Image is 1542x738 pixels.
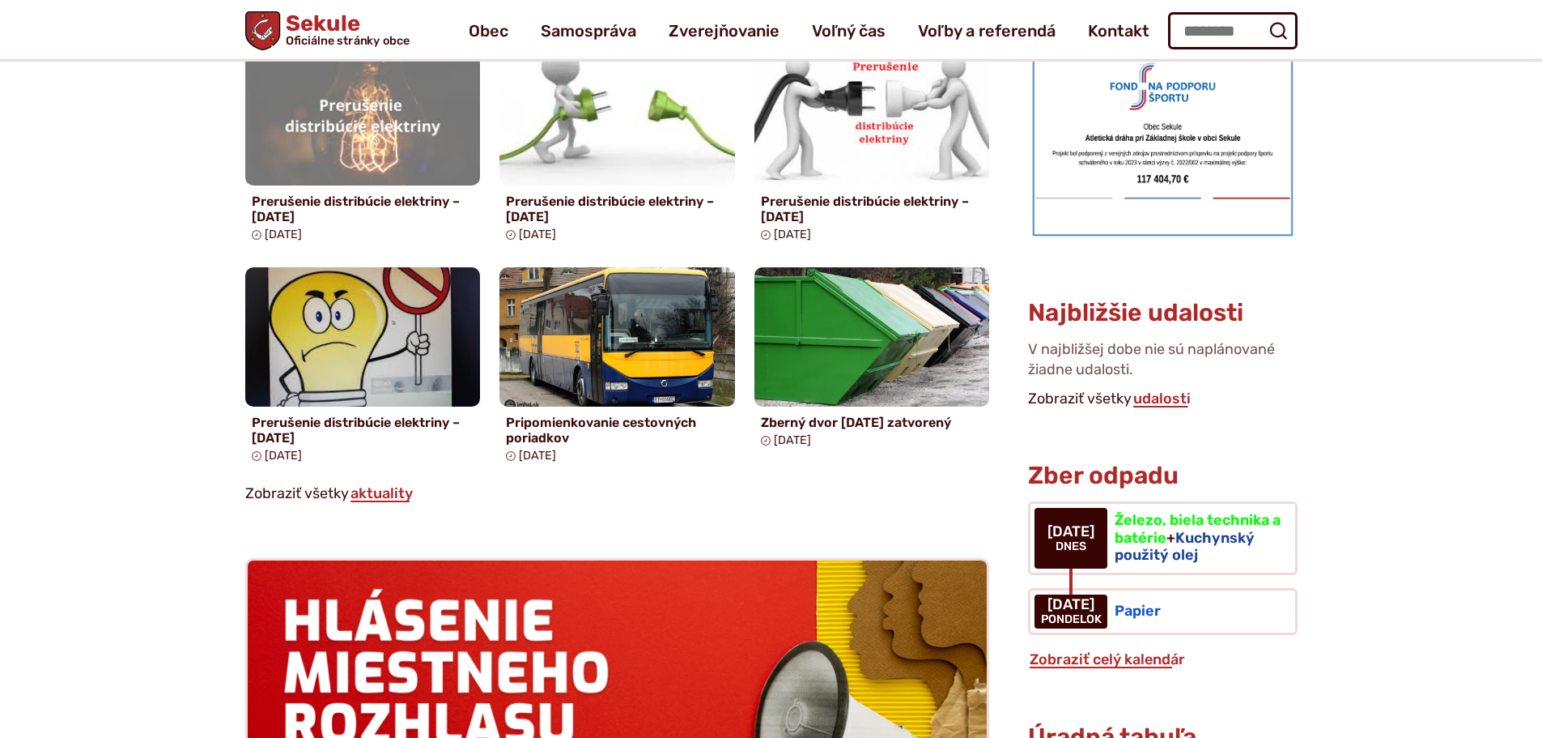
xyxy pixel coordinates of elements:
span: Kuchynský použitý olej [1115,529,1255,565]
h3: Zber odpadu [1028,463,1297,489]
h4: Prerušenie distribúcie elektriny – [DATE] [506,194,729,224]
a: Kontakt [1088,8,1149,53]
h1: Sekule [280,13,410,47]
p: V najbližšej dobe nie sú naplánované žiadne udalosti. [1028,339,1297,386]
a: Zobraziť všetky udalosti [1132,390,1192,407]
span: pondelok [1041,613,1102,626]
span: Železo, biela technika a batérie [1115,511,1281,547]
a: Zobraziť celý kalendár [1028,651,1187,668]
a: Voľby a referendá [918,8,1056,53]
span: [DATE] [519,449,556,463]
a: Prerušenie distribúcie elektriny – [DATE] [DATE] [245,46,481,248]
a: Prerušenie distribúcie elektriny – [DATE] [DATE] [245,267,481,469]
a: Papier [DATE] pondelok [1028,588,1297,635]
h4: Pripomienkovanie cestovných poriadkov [506,415,729,446]
a: Voľný čas [812,8,886,53]
img: draha.png [1028,50,1297,240]
img: Prejsť na domovskú stránku [245,11,280,50]
a: Prerušenie distribúcie elektriny – [DATE] [DATE] [754,46,990,248]
span: [DATE] [265,449,302,463]
a: Zobraziť všetky aktuality [349,484,414,502]
a: Pripomienkovanie cestovných poriadkov [DATE] [499,267,735,469]
span: Papier [1115,602,1161,620]
a: Logo Sekule, prejsť na domovskú stránku. [245,11,410,50]
h4: Prerušenie distribúcie elektriny – [DATE] [761,194,983,224]
p: Zobraziť všetky [1028,387,1297,412]
span: [DATE] [774,433,811,447]
span: [DATE] [774,228,811,241]
span: [DATE] [519,228,556,241]
a: Zverejňovanie [669,8,779,53]
a: Obec [469,8,508,53]
h3: + [1115,512,1281,565]
a: Zberný dvor [DATE] zatvorený [DATE] [754,267,990,454]
span: Dnes [1047,540,1094,553]
p: Zobraziť všetky [245,482,990,506]
span: [DATE] [1041,597,1102,613]
span: Oficiálne stránky obce [285,35,410,46]
h4: Zberný dvor [DATE] zatvorený [761,415,983,430]
a: Samospráva [541,8,636,53]
span: [DATE] [265,228,302,241]
h4: Prerušenie distribúcie elektriny – [DATE] [252,415,474,446]
a: Prerušenie distribúcie elektriny – [DATE] [DATE] [499,46,735,248]
span: [DATE] [1047,524,1094,540]
h3: Najbližšie udalosti [1028,300,1243,326]
a: Železo, biela technika a batérie+Kuchynský použitý olej [DATE] Dnes [1028,501,1297,575]
h4: Prerušenie distribúcie elektriny – [DATE] [252,194,474,224]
